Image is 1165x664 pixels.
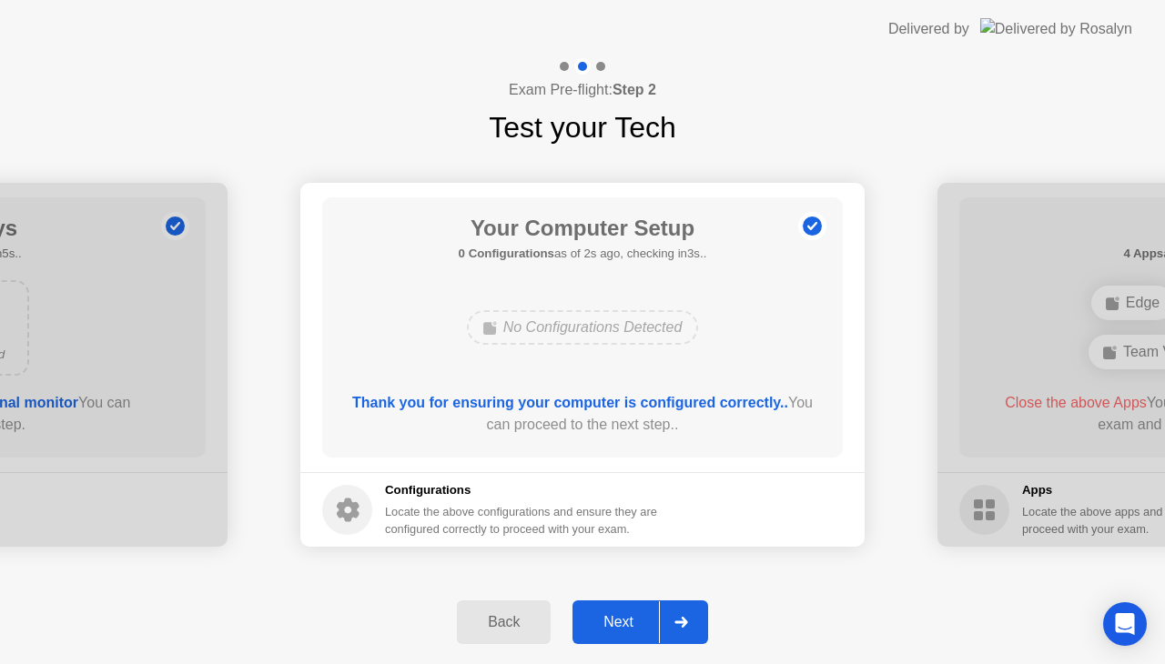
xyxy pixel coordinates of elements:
b: Step 2 [613,82,656,97]
h5: as of 2s ago, checking in3s.. [459,245,707,263]
h1: Your Computer Setup [459,212,707,245]
div: Next [578,614,659,630]
b: Thank you for ensuring your computer is configured correctly.. [352,395,788,410]
div: Open Intercom Messenger [1103,602,1147,646]
b: 0 Configurations [459,246,554,260]
div: Locate the above configurations and ensure they are configured correctly to proceed with your exam. [385,503,661,538]
div: No Configurations Detected [467,310,699,345]
h4: Exam Pre-flight: [509,79,656,101]
div: Delivered by [888,18,969,40]
img: Delivered by Rosalyn [980,18,1132,39]
button: Next [572,600,708,644]
h1: Test your Tech [489,106,676,149]
button: Back [457,600,551,644]
div: Back [462,614,545,630]
div: You can proceed to the next step.. [349,392,817,436]
h5: Configurations [385,481,661,499]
